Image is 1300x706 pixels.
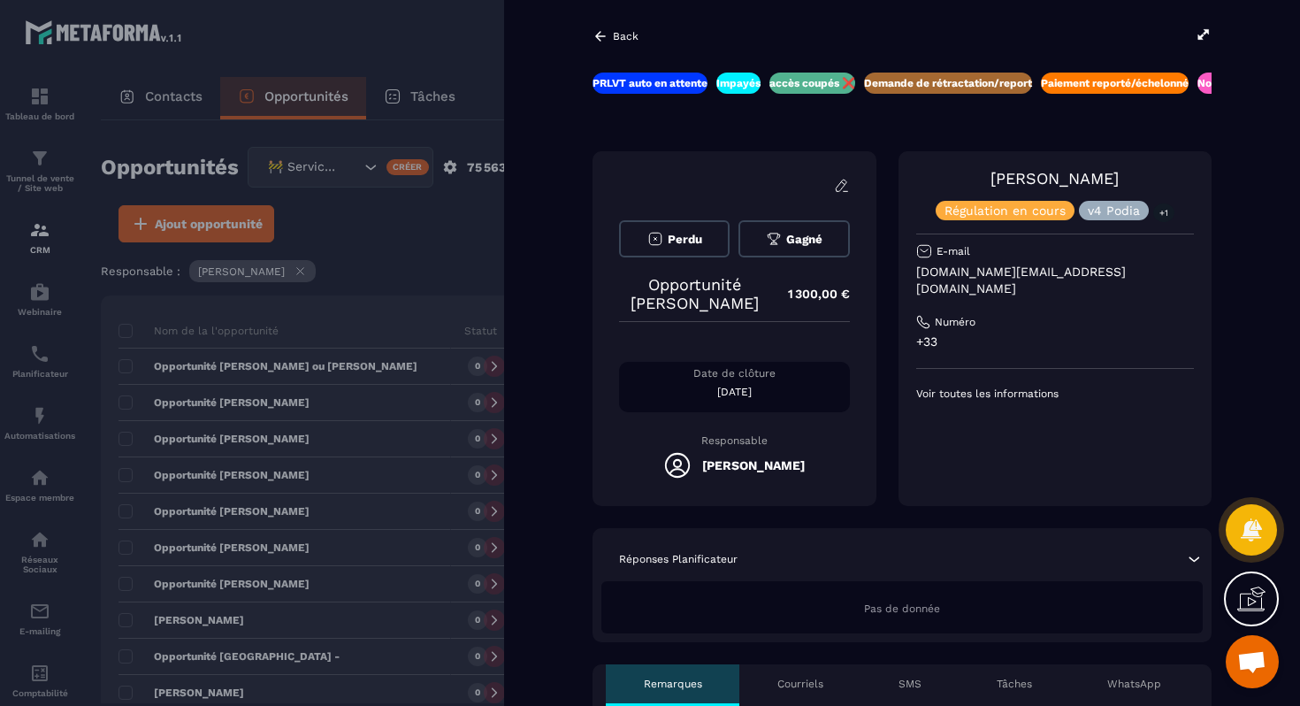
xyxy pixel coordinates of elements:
a: Ouvrir le chat [1226,635,1279,688]
p: SMS [899,677,921,691]
p: Nouveaux [1197,76,1249,90]
p: Numéro [935,315,975,329]
span: Gagné [786,233,822,246]
p: Back [613,30,639,42]
p: Opportunité [PERSON_NAME] [619,275,770,312]
p: Régulation en cours [944,204,1066,217]
p: Courriels [777,677,823,691]
p: Paiement reporté/échelonné [1041,76,1189,90]
p: 1 300,00 € [770,277,850,311]
p: Date de clôture [619,366,850,380]
a: [PERSON_NAME] [990,169,1119,188]
p: E-mail [937,244,970,258]
p: Voir toutes les informations [916,387,1194,401]
p: Impayés [716,76,761,90]
p: [DOMAIN_NAME][EMAIL_ADDRESS][DOMAIN_NAME] [916,264,1194,297]
span: Pas de donnée [864,602,940,615]
p: Tâches [997,677,1032,691]
button: Gagné [738,220,849,257]
p: accès coupés ❌ [769,76,855,90]
p: Responsable [619,434,850,447]
p: Demande de rétractation/report [864,76,1032,90]
p: +1 [1153,203,1174,222]
span: Perdu [668,233,702,246]
p: +33 [916,334,1194,350]
button: Perdu [619,220,730,257]
p: PRLVT auto en attente [593,76,707,90]
p: v4 Podia [1088,204,1140,217]
p: Réponses Planificateur [619,552,738,566]
p: Remarques [644,677,702,691]
h5: [PERSON_NAME] [702,458,805,472]
p: WhatsApp [1107,677,1161,691]
p: [DATE] [619,385,850,399]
